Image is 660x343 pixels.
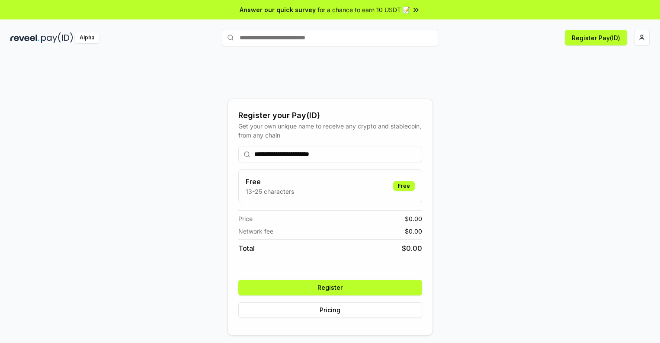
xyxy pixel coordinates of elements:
[238,280,422,295] button: Register
[238,109,422,122] div: Register your Pay(ID)
[75,32,99,43] div: Alpha
[565,30,627,45] button: Register Pay(ID)
[238,214,253,223] span: Price
[405,214,422,223] span: $ 0.00
[246,176,294,187] h3: Free
[10,32,39,43] img: reveel_dark
[238,227,273,236] span: Network fee
[238,302,422,318] button: Pricing
[238,122,422,140] div: Get your own unique name to receive any crypto and stablecoin, from any chain
[246,187,294,196] p: 13-25 characters
[317,5,410,14] span: for a chance to earn 10 USDT 📝
[402,243,422,253] span: $ 0.00
[240,5,316,14] span: Answer our quick survey
[393,181,415,191] div: Free
[41,32,73,43] img: pay_id
[405,227,422,236] span: $ 0.00
[238,243,255,253] span: Total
